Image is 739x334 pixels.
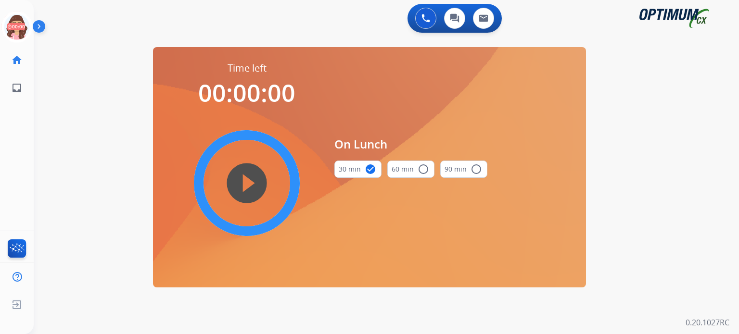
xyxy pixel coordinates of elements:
span: 00:00:00 [198,76,295,109]
mat-icon: home [11,54,23,66]
button: 30 min [334,161,382,178]
mat-icon: play_circle_filled [241,177,253,189]
mat-icon: radio_button_unchecked [418,163,429,175]
button: 60 min [387,161,434,178]
p: 0.20.1027RC [686,317,729,328]
span: On Lunch [334,136,487,153]
mat-icon: check_circle [365,163,376,175]
mat-icon: inbox [11,82,23,94]
button: 90 min [440,161,487,178]
span: Time left [228,62,267,75]
mat-icon: radio_button_unchecked [471,163,482,175]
